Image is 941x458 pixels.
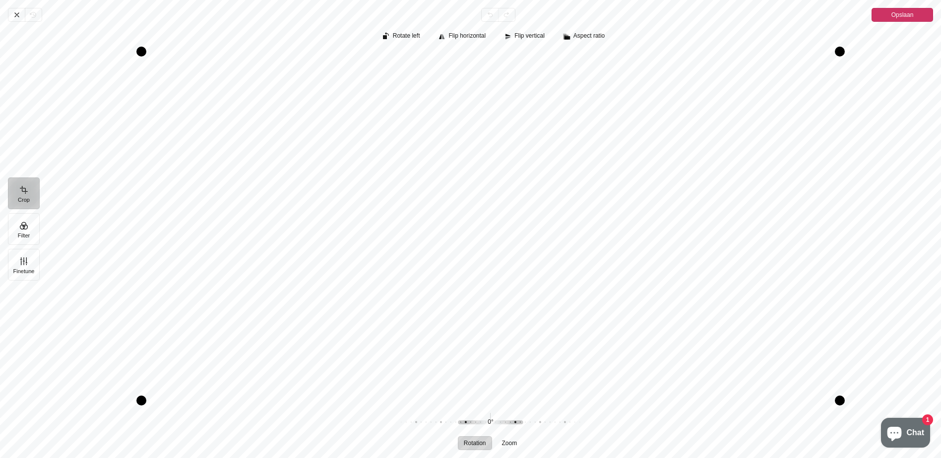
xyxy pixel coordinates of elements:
[500,30,551,44] button: Flip vertical
[872,8,933,22] button: Opslaan
[136,52,146,401] div: Drag left
[141,47,840,57] div: Drag top
[502,440,517,446] span: Zoom
[434,30,492,44] button: Flip horizontal
[141,396,840,405] div: Drag bottom
[464,440,486,446] span: Rotation
[393,33,420,39] span: Rotate left
[891,9,914,21] span: Opslaan
[878,418,933,450] inbox-online-store-chat: Webshop-chat van Shopify
[573,33,605,39] span: Aspect ratio
[514,33,545,39] span: Flip vertical
[448,33,486,39] span: Flip horizontal
[378,30,426,44] button: Rotate left
[559,30,611,44] button: Aspect ratio
[835,52,845,401] div: Drag right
